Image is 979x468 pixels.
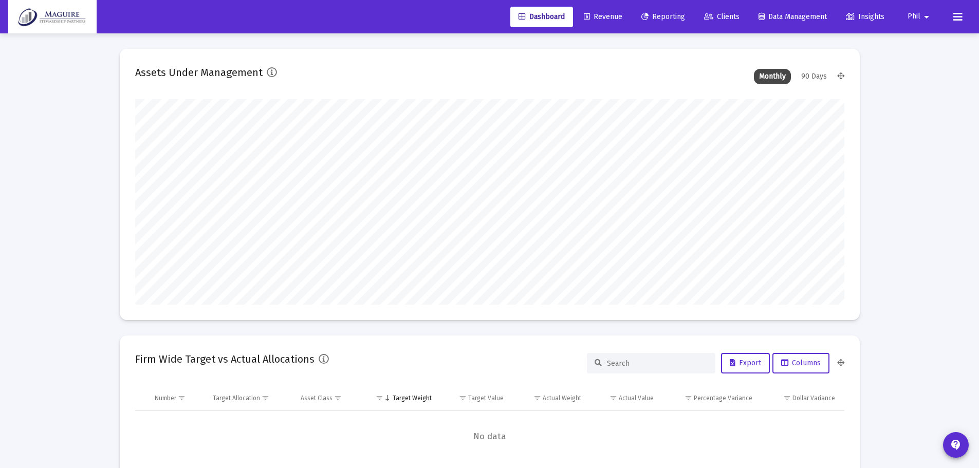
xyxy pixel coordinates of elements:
span: Columns [781,359,821,367]
td: Column Actual Weight [511,386,588,410]
span: Dashboard [519,12,565,21]
button: Phil [895,6,945,27]
span: Reporting [641,12,685,21]
td: Column Actual Value [588,386,661,410]
td: Column Percentage Variance [661,386,760,410]
td: Column Asset Class [293,386,362,410]
div: Target Weight [393,394,432,402]
div: Actual Value [619,394,654,402]
a: Data Management [750,7,835,27]
span: Revenue [584,12,622,21]
a: Insights [838,7,893,27]
span: Clients [704,12,740,21]
img: Dashboard [16,7,89,27]
mat-icon: contact_support [950,439,962,451]
div: 90 Days [796,69,832,84]
td: Column Target Value [439,386,511,410]
div: Monthly [754,69,791,84]
span: Show filter options for column 'Asset Class' [334,394,342,402]
div: Asset Class [301,394,333,402]
div: Percentage Variance [694,394,752,402]
td: Column Number [147,386,206,410]
span: Show filter options for column 'Actual Value' [609,394,617,402]
span: Show filter options for column 'Target Allocation' [262,394,269,402]
h2: Firm Wide Target vs Actual Allocations [135,351,315,367]
div: Target Value [468,394,504,402]
span: Export [730,359,761,367]
span: Show filter options for column 'Number' [178,394,186,402]
div: Number [155,394,176,402]
span: Show filter options for column 'Dollar Variance' [783,394,791,402]
a: Clients [696,7,748,27]
input: Search [607,359,708,368]
a: Revenue [576,7,631,27]
button: Columns [772,353,829,373]
div: Data grid [135,386,844,462]
button: Export [721,353,770,373]
span: Show filter options for column 'Target Weight' [376,394,383,402]
span: Show filter options for column 'Actual Weight' [533,394,541,402]
div: Dollar Variance [792,394,835,402]
a: Reporting [633,7,693,27]
span: Data Management [759,12,827,21]
td: Column Dollar Variance [760,386,844,410]
span: Phil [908,12,920,21]
span: Show filter options for column 'Target Value' [459,394,467,402]
td: Column Target Allocation [206,386,293,410]
div: Target Allocation [213,394,260,402]
span: Insights [846,12,884,21]
span: Show filter options for column 'Percentage Variance' [685,394,692,402]
h2: Assets Under Management [135,64,263,81]
a: Dashboard [510,7,573,27]
td: Column Target Weight [362,386,439,410]
mat-icon: arrow_drop_down [920,7,933,27]
div: Actual Weight [543,394,581,402]
span: No data [135,431,844,442]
